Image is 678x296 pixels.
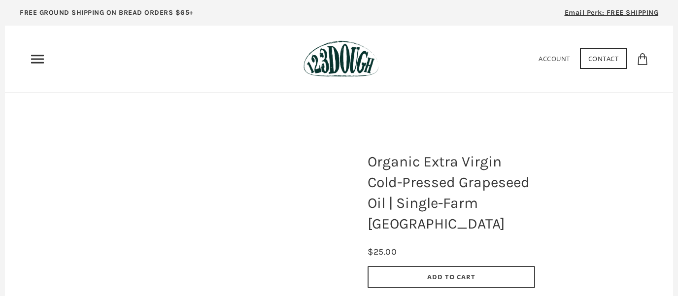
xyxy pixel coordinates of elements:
a: FREE GROUND SHIPPING ON BREAD ORDERS $65+ [5,5,208,26]
button: Add to Cart [368,266,535,288]
h1: Organic Extra Virgin Cold-Pressed Grapeseed Oil | Single-Farm [GEOGRAPHIC_DATA] [360,146,542,239]
span: Email Perk: FREE SHIPPING [565,8,659,17]
p: FREE GROUND SHIPPING ON BREAD ORDERS $65+ [20,7,194,18]
a: Contact [580,48,627,69]
span: Add to Cart [427,272,475,281]
img: 123Dough Bakery [304,40,379,77]
nav: Primary [30,51,45,67]
div: $25.00 [368,245,397,259]
a: Email Perk: FREE SHIPPING [550,5,674,26]
a: Account [539,54,570,63]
